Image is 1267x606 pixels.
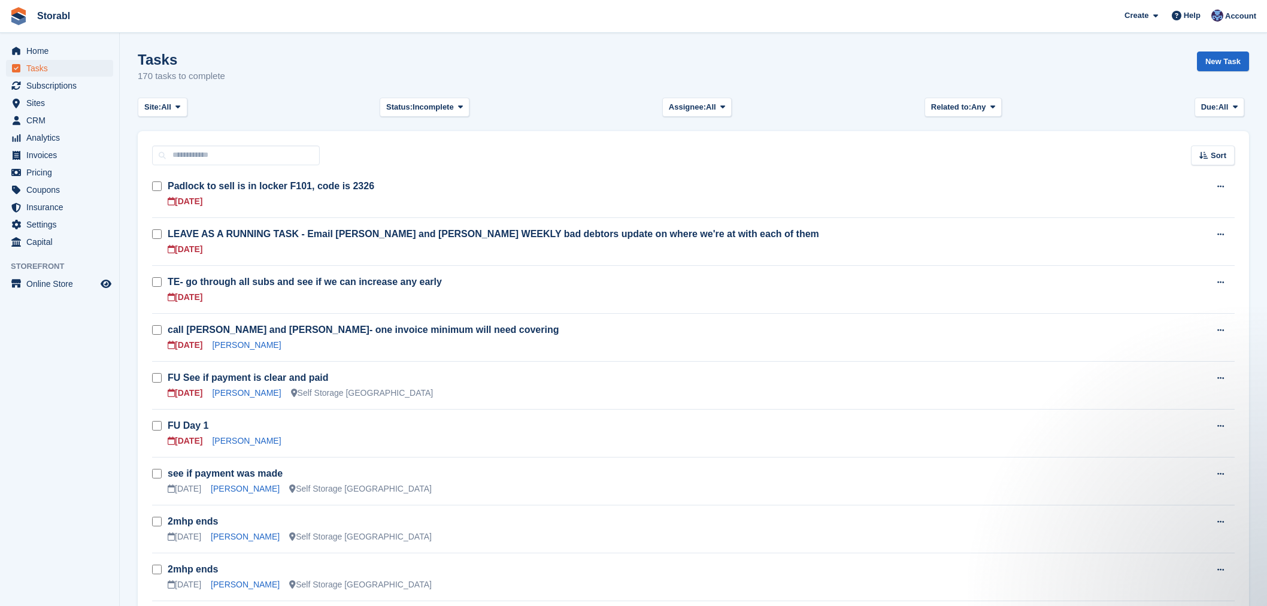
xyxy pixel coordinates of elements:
[1184,10,1201,22] span: Help
[386,101,413,113] span: Status:
[706,101,716,113] span: All
[168,243,202,256] div: [DATE]
[168,564,218,574] a: 2mhp ends
[10,7,28,25] img: stora-icon-8386f47178a22dfd0bd8f6a31ec36ba5ce8667c1dd55bd0f319d3a0aa187defe.svg
[138,98,187,117] button: Site: All
[1211,150,1226,162] span: Sort
[168,372,329,383] a: FU See if payment is clear and paid
[413,101,454,113] span: Incomplete
[138,51,225,68] h1: Tasks
[212,388,281,398] a: [PERSON_NAME]
[26,77,98,94] span: Subscriptions
[168,277,442,287] a: TE- go through all subs and see if we can increase any early
[291,387,434,399] div: Self Storage [GEOGRAPHIC_DATA]
[168,483,201,495] div: [DATE]
[6,164,113,181] a: menu
[168,420,208,431] a: FU Day 1
[26,216,98,233] span: Settings
[212,436,281,446] a: [PERSON_NAME]
[168,325,559,335] a: call [PERSON_NAME] and [PERSON_NAME]- one invoice minimum will need covering
[99,277,113,291] a: Preview store
[925,98,1002,117] button: Related to: Any
[161,101,171,113] span: All
[1195,98,1244,117] button: Due: All
[6,275,113,292] a: menu
[211,484,280,493] a: [PERSON_NAME]
[168,468,283,478] a: see if payment was made
[26,147,98,163] span: Invoices
[168,229,819,239] a: LEAVE AS A RUNNING TASK - Email [PERSON_NAME] and [PERSON_NAME] WEEKLY bad debtors update on wher...
[26,234,98,250] span: Capital
[6,95,113,111] a: menu
[168,435,202,447] div: [DATE]
[168,531,201,543] div: [DATE]
[168,387,202,399] div: [DATE]
[6,129,113,146] a: menu
[1201,101,1218,113] span: Due:
[212,340,281,350] a: [PERSON_NAME]
[6,112,113,129] a: menu
[931,101,971,113] span: Related to:
[144,101,161,113] span: Site:
[6,199,113,216] a: menu
[26,95,98,111] span: Sites
[6,216,113,233] a: menu
[26,181,98,198] span: Coupons
[138,69,225,83] p: 170 tasks to complete
[289,531,432,543] div: Self Storage [GEOGRAPHIC_DATA]
[6,60,113,77] a: menu
[26,199,98,216] span: Insurance
[26,275,98,292] span: Online Store
[971,101,986,113] span: Any
[662,98,732,117] button: Assignee: All
[11,260,119,272] span: Storefront
[1218,101,1229,113] span: All
[168,578,201,591] div: [DATE]
[669,101,706,113] span: Assignee:
[211,532,280,541] a: [PERSON_NAME]
[32,6,75,26] a: Storabl
[289,483,432,495] div: Self Storage [GEOGRAPHIC_DATA]
[168,339,202,352] div: [DATE]
[168,195,202,208] div: [DATE]
[168,516,218,526] a: 2mhp ends
[6,77,113,94] a: menu
[26,60,98,77] span: Tasks
[26,43,98,59] span: Home
[211,580,280,589] a: [PERSON_NAME]
[289,578,432,591] div: Self Storage [GEOGRAPHIC_DATA]
[6,43,113,59] a: menu
[6,181,113,198] a: menu
[168,181,374,191] a: Padlock to sell is in locker F101, code is 2326
[1225,10,1256,22] span: Account
[1197,51,1249,71] a: New Task
[1124,10,1148,22] span: Create
[26,164,98,181] span: Pricing
[26,129,98,146] span: Analytics
[6,147,113,163] a: menu
[6,234,113,250] a: menu
[380,98,469,117] button: Status: Incomplete
[26,112,98,129] span: CRM
[168,291,202,304] div: [DATE]
[1211,10,1223,22] img: Tegan Ewart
